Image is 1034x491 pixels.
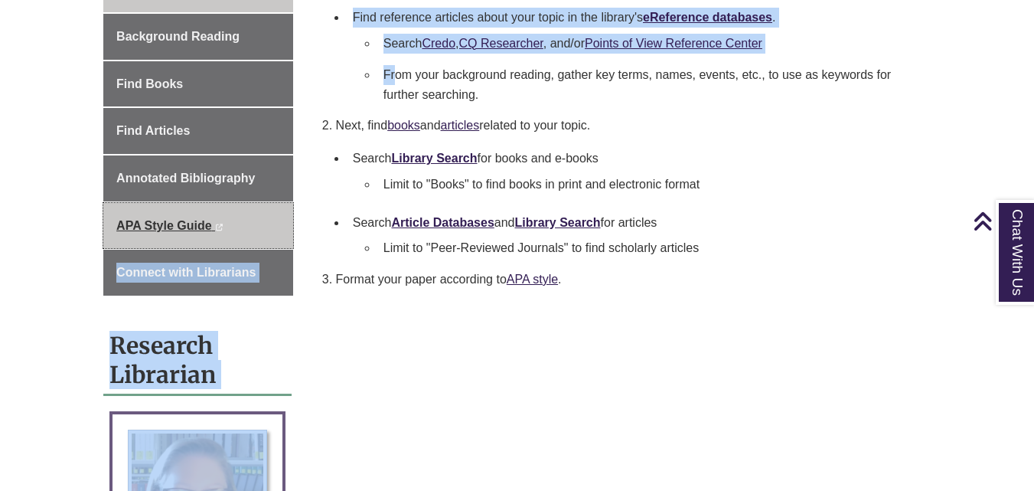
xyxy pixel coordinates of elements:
a: Points of View Reference Center [585,37,762,50]
span: APA Style Guide [116,219,211,232]
a: articles [441,119,480,132]
h2: Research Librarian [103,326,292,396]
li: Search and for articles [347,207,925,270]
p: 3. Format your paper according to . [322,270,925,289]
i: This link opens in a new window [215,224,223,231]
a: Connect with Librarians [103,250,293,296]
span: Connect with Librarians [116,266,256,279]
a: Find Books [103,61,293,107]
a: eReference databases [643,11,772,24]
a: books [387,119,420,132]
a: Credo [422,37,455,50]
li: Limit to "Peer-Reviewed Journals" to find scholarly articles [377,232,918,264]
li: Search for books and e-books [347,142,925,206]
li: Find reference articles about your topic in the library's . [347,2,925,116]
a: Annotated Bibliography [103,155,293,201]
a: Library Search [391,152,477,165]
a: CQ Researcher [459,37,543,50]
a: Article Databases [391,216,494,229]
span: Find Articles [116,124,190,137]
li: From your background reading, gather key terms, names, events, etc., to use as keywords for furth... [377,59,918,110]
li: Search , , and/or [377,28,918,60]
a: Background Reading [103,14,293,60]
span: Annotated Bibliography [116,172,255,185]
a: APA style [507,273,558,286]
a: Find Articles [103,108,293,154]
a: Library Search [514,216,600,229]
p: 2. Next, find and related to your topic. [322,116,925,135]
a: Back to Top [973,211,1030,231]
a: APA Style Guide [103,203,293,249]
span: Background Reading [116,30,240,43]
span: Find Books [116,77,183,90]
li: Limit to "Books" to find books in print and electronic format [377,169,918,201]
